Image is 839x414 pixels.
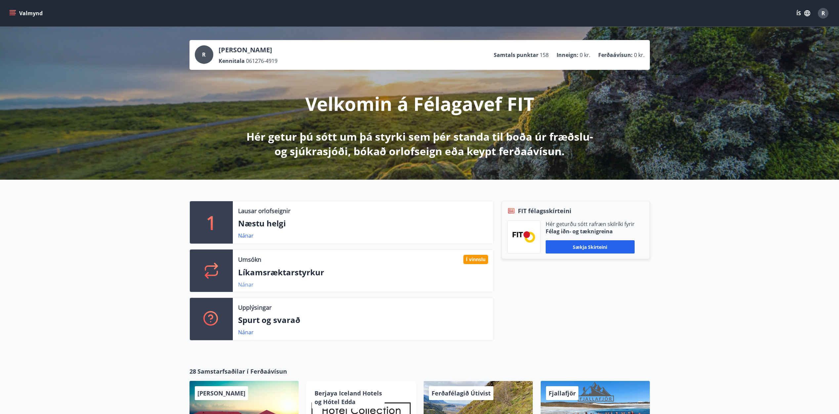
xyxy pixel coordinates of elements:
span: R [202,51,206,58]
span: 28 [189,367,196,376]
p: [PERSON_NAME] [219,45,277,55]
p: Félag iðn- og tæknigreina [546,228,635,235]
span: 061276-4919 [246,57,277,65]
span: [PERSON_NAME] [197,389,245,397]
p: Inneign : [557,51,578,59]
p: Hér geturðu sótt rafræn skilríki fyrir [546,220,635,228]
p: Velkomin á Félagavef FIT [305,91,534,116]
span: 0 kr. [580,51,590,59]
span: Ferðafélagið Útivist [432,389,491,397]
p: Spurt og svarað [238,314,488,326]
span: Samstarfsaðilar í Ferðaávísun [197,367,287,376]
span: 0 kr. [634,51,645,59]
button: ÍS [793,7,814,19]
button: Sækja skírteini [546,240,635,253]
a: Nánar [238,329,254,336]
p: Líkamsræktarstyrkur [238,267,488,278]
button: R [815,5,831,21]
div: Í vinnslu [463,255,488,264]
p: 1 [206,210,217,235]
span: FIT félagsskírteini [518,207,571,215]
a: Nánar [238,232,254,239]
p: Umsókn [238,255,261,264]
p: Hér getur þú sótt um þá styrki sem þér standa til boða úr fræðslu- og sjúkrasjóði, bókað orlofsei... [245,129,594,159]
img: FPQVkF9lTnNbbaRSFyT17YYeljoOGk5m51IhT0bO.png [513,231,535,242]
p: Lausar orlofseignir [238,207,290,215]
span: R [821,10,825,17]
p: Næstu helgi [238,218,488,229]
p: Ferðaávísun : [598,51,633,59]
p: Upplýsingar [238,303,272,312]
span: Fjallafjör [549,389,576,397]
button: menu [8,7,45,19]
p: Kennitala [219,57,245,65]
span: 158 [540,51,549,59]
span: Berjaya Iceland Hotels og Hótel Edda [315,389,382,406]
p: Samtals punktar [494,51,538,59]
a: Nánar [238,281,254,288]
